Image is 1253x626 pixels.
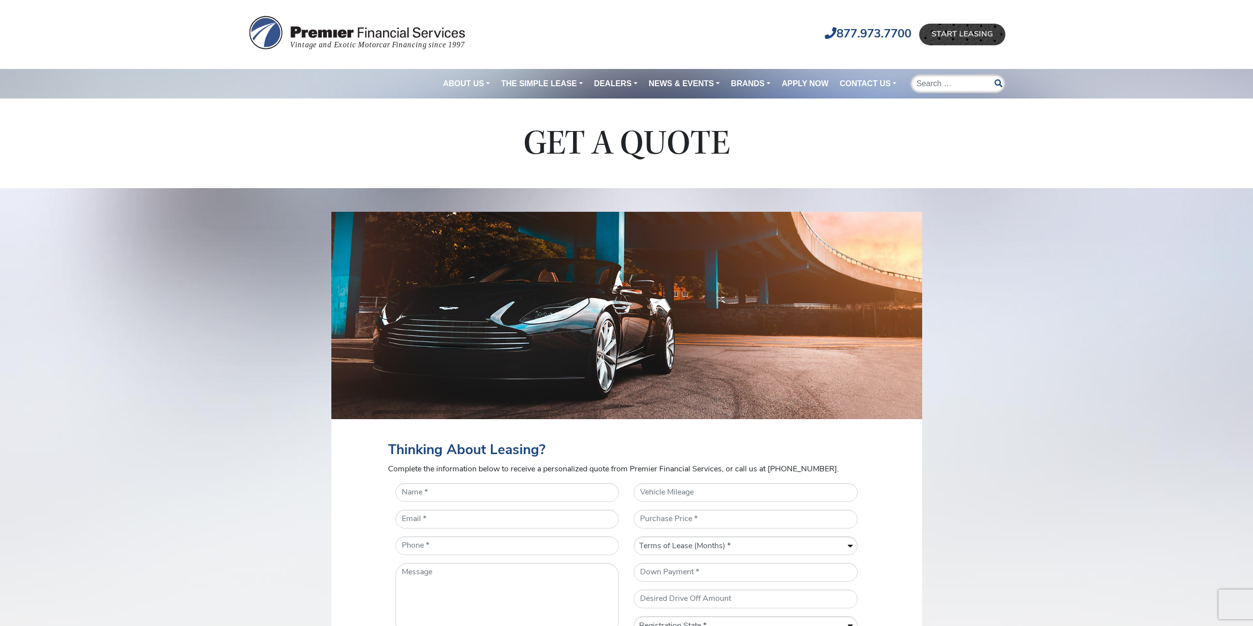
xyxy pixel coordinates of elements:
input: Email * [395,510,619,528]
a: Start Leasing [919,24,1005,45]
input: Down Payment * [634,563,858,582]
input: Vehicle Mileage [634,483,858,502]
a: 877.973.7700 [825,26,911,43]
a: About Us [439,74,494,94]
img: request-quote-hero.jpg [331,212,922,419]
h3: Thinking About Leasing? [388,443,866,460]
img: pfs-logo.svg [248,5,469,64]
p: Complete the information below to receive a personalized quote from Premier Financial Services, o... [388,463,866,475]
a: News & Events [644,74,724,94]
a: Apply Now [778,74,833,94]
a: Dealers [590,74,642,94]
a: The Simple Lease [497,74,587,94]
a: Brands [727,74,775,94]
h1: Get a Quote [154,122,1099,165]
input: Name * [395,483,619,502]
input: Desired Drive Off Amount [634,590,858,608]
a: Contact Us [835,74,900,94]
input: Purchase Price * [634,510,858,528]
input: Phone * [395,536,619,555]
